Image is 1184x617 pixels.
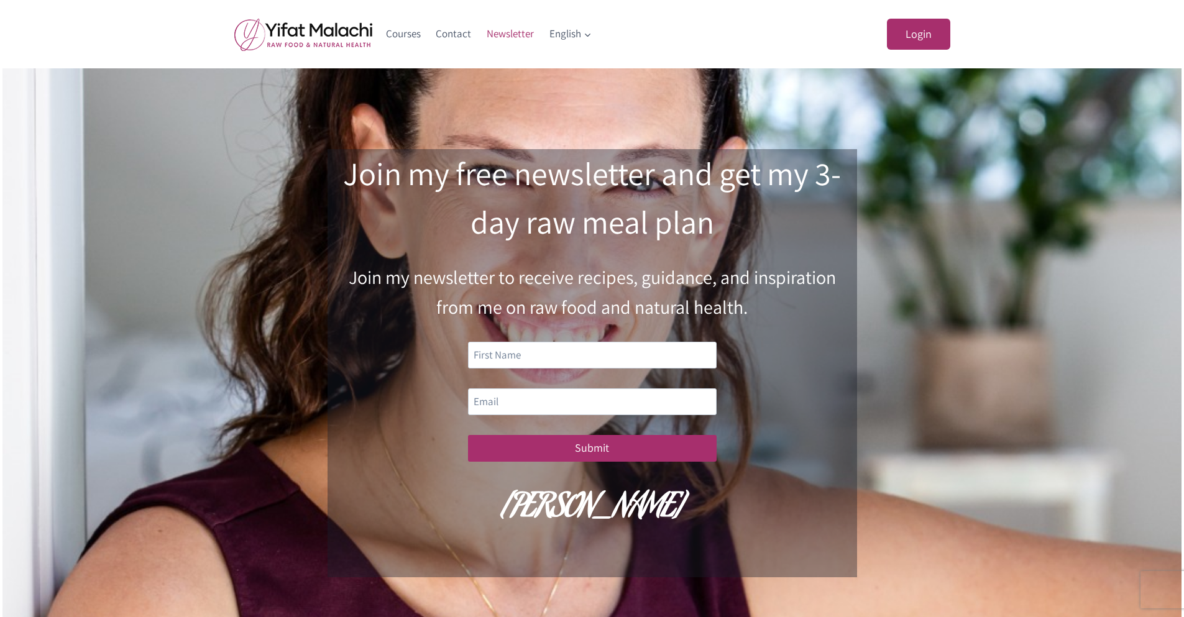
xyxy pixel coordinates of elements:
span: English [549,25,592,42]
a: Contact [428,19,479,49]
a: Courses [379,19,429,49]
h2: [PERSON_NAME] [337,487,847,534]
h2: Join my free newsletter and get my 3-day raw meal plan [337,149,847,246]
img: yifat_logo41_en.png [234,18,372,51]
a: Login [887,19,950,50]
button: Submit [468,435,717,462]
p: Join my newsletter to receive recipes, guidance, and inspiration from me on raw food and natural ... [337,262,847,322]
input: Email [468,388,717,415]
a: English [541,19,599,49]
input: First Name [468,342,717,368]
nav: Primary Navigation [379,19,600,49]
a: Newsletter [479,19,542,49]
